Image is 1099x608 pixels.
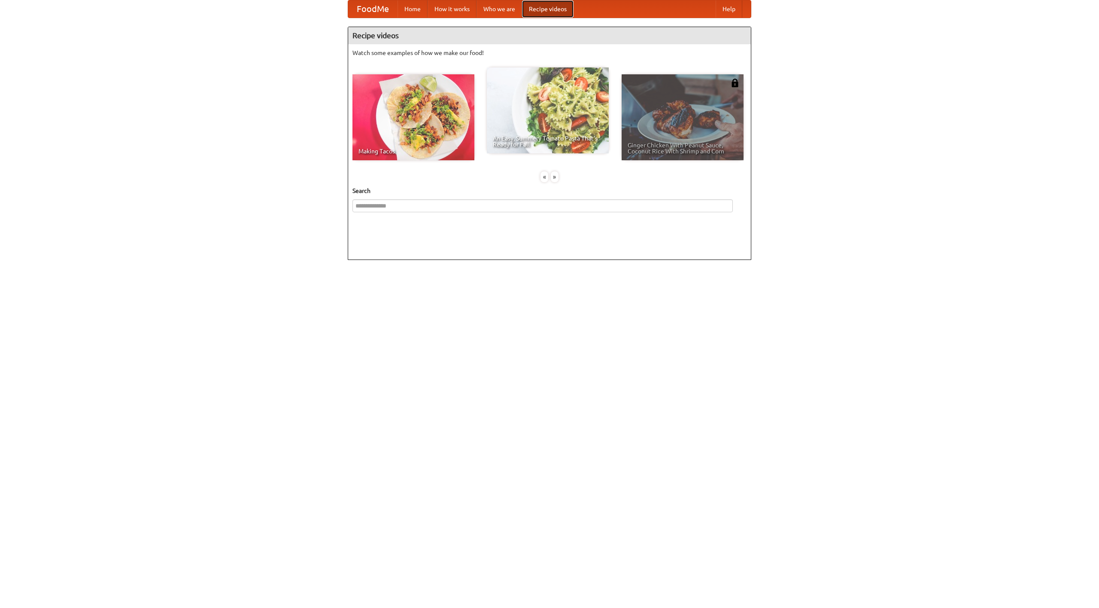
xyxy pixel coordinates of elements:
span: Making Tacos [358,148,468,154]
a: Home [398,0,428,18]
a: An Easy, Summery Tomato Pasta That's Ready for Fall [487,67,609,153]
a: How it works [428,0,477,18]
a: Recipe videos [522,0,574,18]
div: » [551,171,559,182]
a: FoodMe [348,0,398,18]
span: An Easy, Summery Tomato Pasta That's Ready for Fall [493,135,603,147]
h4: Recipe videos [348,27,751,44]
a: Help [716,0,742,18]
img: 483408.png [731,79,739,87]
a: Who we are [477,0,522,18]
h5: Search [352,186,747,195]
a: Making Tacos [352,74,474,160]
div: « [540,171,548,182]
p: Watch some examples of how we make our food! [352,49,747,57]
